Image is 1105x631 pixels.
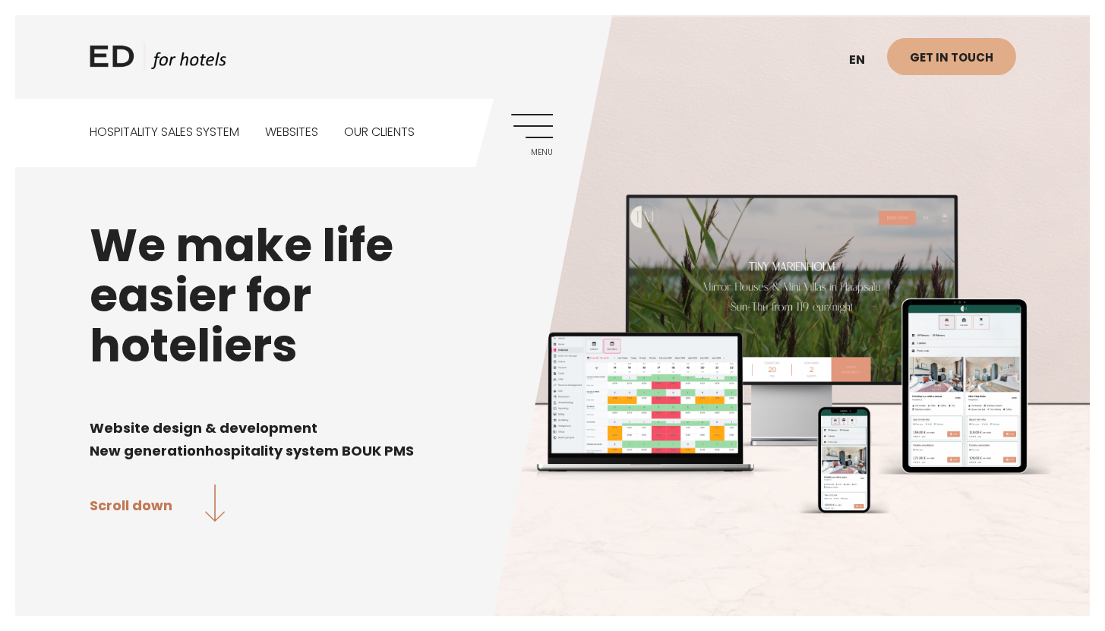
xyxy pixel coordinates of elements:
[90,393,1016,462] div: Page 1
[90,99,239,166] a: Hospitality sales system
[265,99,318,166] a: Websites
[344,99,415,166] a: Our clients
[90,42,226,80] a: ED HOTELS
[205,441,414,460] span: hospitality system BOUK PMS
[90,484,226,525] a: Scroll down
[841,42,887,79] a: en
[511,114,553,156] a: Menu
[90,220,1016,371] h1: We make life easier for hoteliers
[887,38,1016,75] a: Get in touch
[511,148,553,157] span: Menu
[90,418,317,460] span: Website design & development New generation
